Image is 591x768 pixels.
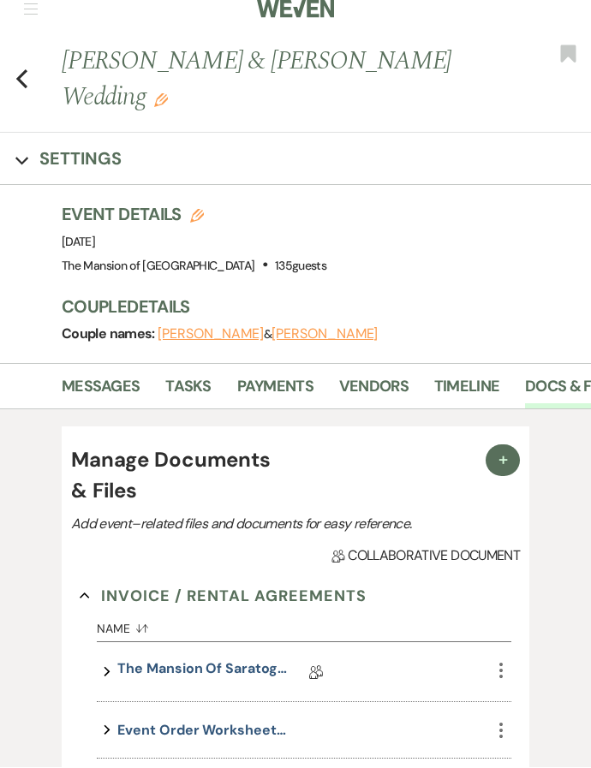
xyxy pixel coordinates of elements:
[494,451,511,468] span: Plus Sign
[158,328,264,342] button: [PERSON_NAME]
[71,514,520,536] p: Add event–related files and documents for easy reference.
[272,328,378,342] button: [PERSON_NAME]
[71,445,285,507] h4: Manage Documents & Files
[434,375,499,410] a: Timeline
[339,375,409,410] a: Vendors
[237,375,313,410] a: Payments
[62,375,140,410] a: Messages
[80,584,367,610] button: Invoice / Rental Agreements
[97,610,490,642] button: Name
[39,147,122,171] h3: Settings
[154,92,168,108] button: Edit
[97,659,117,686] button: expand
[165,375,211,410] a: Tasks
[15,147,122,171] button: Settings
[97,719,117,742] button: expand
[62,295,574,319] h3: Couple Details
[62,203,326,227] h3: Event Details
[62,259,255,274] span: The Mansion of [GEOGRAPHIC_DATA]
[62,235,95,250] span: [DATE]
[117,719,289,742] button: Event Order Worksheet/ Cost Estimate
[486,445,520,477] button: Plus Sign
[117,659,289,686] a: The Mansion of Saratoga Contract
[62,44,478,116] h1: [PERSON_NAME] & [PERSON_NAME] Wedding
[158,327,378,342] span: &
[331,546,520,567] span: Collaborative document
[62,325,158,343] span: Couple names:
[275,259,326,274] span: 135 guests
